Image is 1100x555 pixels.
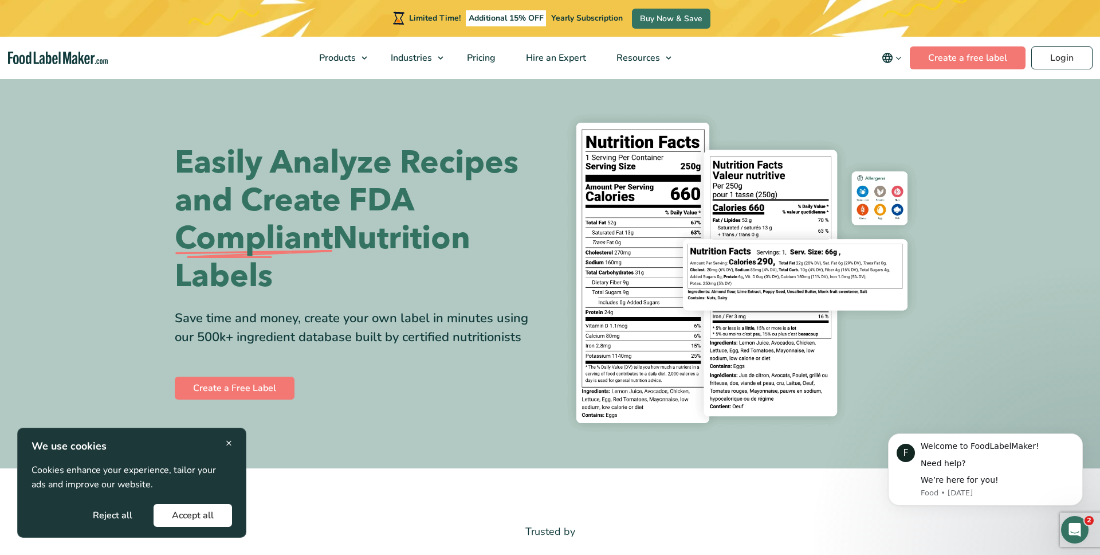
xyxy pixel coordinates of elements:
h1: Easily Analyze Recipes and Create FDA Nutrition Labels [175,144,541,295]
button: Accept all [154,504,232,527]
span: × [226,435,232,451]
a: Create a Free Label [175,377,294,400]
iframe: Intercom notifications message [871,416,1100,524]
iframe: Intercom live chat [1061,516,1089,544]
span: Additional 15% OFF [466,10,547,26]
span: Products [316,52,357,64]
p: Trusted by [175,523,925,540]
a: Buy Now & Save [632,9,710,29]
span: Hire an Expert [522,52,587,64]
span: Compliant [175,220,333,257]
p: Cookies enhance your experience, tailor your ads and improve our website. [32,463,232,493]
button: Reject all [74,504,151,527]
strong: We use cookies [32,439,107,453]
a: Create a free label [910,46,1026,69]
span: Yearly Subscription [551,13,623,24]
div: Save time and money, create your own label in minutes using our 500k+ ingredient database built b... [175,309,541,347]
span: Industries [387,52,433,64]
a: Products [304,37,373,79]
a: Industries [376,37,449,79]
span: Pricing [463,52,497,64]
a: Resources [602,37,677,79]
span: 2 [1085,516,1094,525]
a: Login [1031,46,1093,69]
span: Resources [613,52,661,64]
a: Hire an Expert [511,37,599,79]
a: Pricing [452,37,508,79]
span: Limited Time! [409,13,461,24]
